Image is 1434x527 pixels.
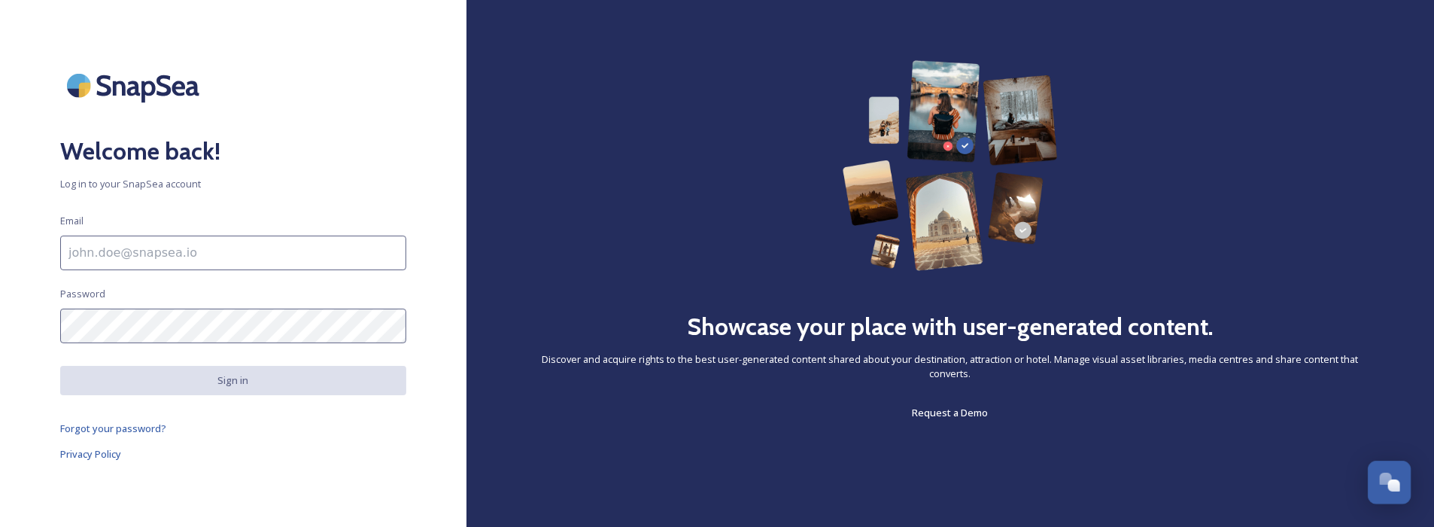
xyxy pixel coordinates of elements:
[1368,461,1411,504] button: Open Chat
[913,406,989,419] span: Request a Demo
[60,287,105,301] span: Password
[60,236,406,270] input: john.doe@snapsea.io
[60,214,84,228] span: Email
[687,309,1214,345] h2: Showcase your place with user-generated content.
[60,366,406,395] button: Sign in
[60,60,211,111] img: SnapSea Logo
[60,445,406,463] a: Privacy Policy
[60,419,406,437] a: Forgot your password?
[843,60,1058,271] img: 63b42ca75bacad526042e722_Group%20154-p-800.png
[527,352,1374,381] span: Discover and acquire rights to the best user-generated content shared about your destination, att...
[60,447,121,461] span: Privacy Policy
[60,177,406,191] span: Log in to your SnapSea account
[60,422,166,435] span: Forgot your password?
[60,133,406,169] h2: Welcome back!
[913,404,989,422] a: Request a Demo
